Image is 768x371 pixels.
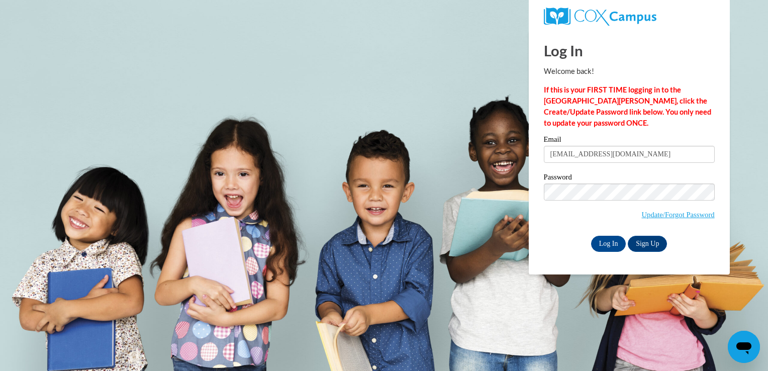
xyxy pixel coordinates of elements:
[544,136,715,146] label: Email
[544,85,711,127] strong: If this is your FIRST TIME logging in to the [GEOGRAPHIC_DATA][PERSON_NAME], click the Create/Upd...
[642,211,715,219] a: Update/Forgot Password
[544,40,715,61] h1: Log In
[628,236,667,252] a: Sign Up
[591,236,626,252] input: Log In
[544,8,715,26] a: COX Campus
[544,66,715,77] p: Welcome back!
[544,8,656,26] img: COX Campus
[728,331,760,363] iframe: Button to launch messaging window
[544,173,715,183] label: Password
